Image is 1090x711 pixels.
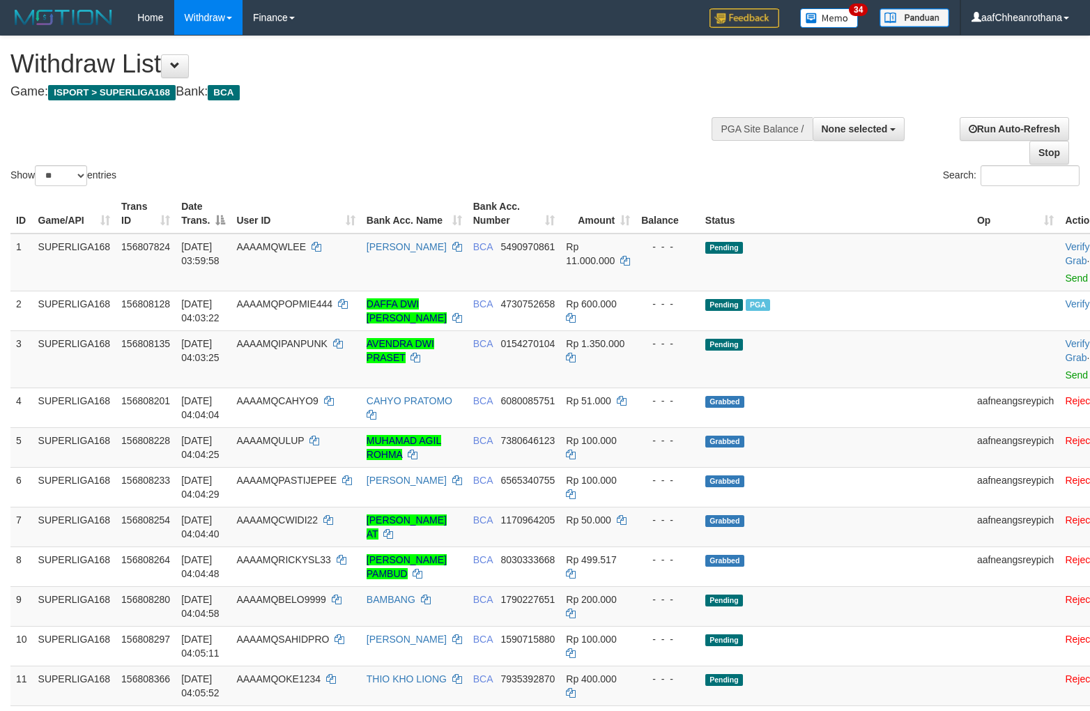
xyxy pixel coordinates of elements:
span: [DATE] 04:05:11 [181,634,220,659]
span: AAAAMQBELO9999 [236,594,325,605]
span: Rp 100.000 [566,435,616,446]
div: - - - [641,592,694,606]
span: Grabbed [705,396,744,408]
span: AAAAMQULUP [236,435,304,446]
span: 156808264 [121,554,170,565]
span: Rp 400.000 [566,673,616,685]
span: Rp 499.517 [566,554,616,565]
a: Verify [1065,338,1089,349]
span: Pending [705,339,743,351]
span: AAAAMQPASTIJEPEE [236,475,337,486]
td: 6 [10,467,33,507]
td: 11 [10,666,33,705]
span: BCA [208,85,239,100]
div: - - - [641,553,694,567]
span: Pending [705,674,743,686]
th: Bank Acc. Name: activate to sort column ascending [361,194,468,234]
label: Show entries [10,165,116,186]
a: Verify [1065,298,1089,309]
img: Feedback.jpg [709,8,779,28]
a: Run Auto-Refresh [960,117,1069,141]
span: Grabbed [705,515,744,527]
th: Game/API: activate to sort column ascending [33,194,116,234]
span: Rp 51.000 [566,395,611,406]
span: AAAAMQSAHIDPRO [236,634,329,645]
div: - - - [641,394,694,408]
span: Copy 5490970861 to clipboard [500,241,555,252]
th: Balance [636,194,700,234]
td: 1 [10,234,33,291]
td: 4 [10,388,33,427]
span: 156807824 [121,241,170,252]
div: - - - [641,240,694,254]
span: BCA [473,338,493,349]
span: [DATE] 04:04:40 [181,514,220,540]
div: - - - [641,632,694,646]
td: SUPERLIGA168 [33,507,116,546]
span: AAAAMQPOPMIE444 [236,298,332,309]
span: [DATE] 04:03:22 [181,298,220,323]
span: Copy 6080085751 to clipboard [500,395,555,406]
td: SUPERLIGA168 [33,330,116,388]
a: Stop [1029,141,1069,165]
td: SUPERLIGA168 [33,234,116,291]
span: Copy 6565340755 to clipboard [500,475,555,486]
span: Rp 600.000 [566,298,616,309]
a: [PERSON_NAME] [367,241,447,252]
span: Rp 100.000 [566,475,616,486]
a: Verify [1065,241,1089,252]
span: Rp 1.350.000 [566,338,624,349]
img: MOTION_logo.png [10,7,116,28]
div: - - - [641,473,694,487]
span: Marked by aafnonsreyleab [746,299,770,311]
div: - - - [641,513,694,527]
span: 34 [849,3,868,16]
td: SUPERLIGA168 [33,467,116,507]
span: [DATE] 04:04:04 [181,395,220,420]
td: aafneangsreypich [972,467,1060,507]
span: 156808280 [121,594,170,605]
div: - - - [641,434,694,448]
td: aafneangsreypich [972,388,1060,427]
span: [DATE] 04:05:52 [181,673,220,698]
span: BCA [473,241,493,252]
span: Copy 0154270104 to clipboard [500,338,555,349]
a: [PERSON_NAME] PAMBUD [367,554,447,579]
span: BCA [473,435,493,446]
span: AAAAMQIPANPUNK [236,338,327,349]
span: Pending [705,242,743,254]
span: [DATE] 03:59:58 [181,241,220,266]
span: 156808135 [121,338,170,349]
td: aafneangsreypich [972,427,1060,467]
td: aafneangsreypich [972,546,1060,586]
span: AAAAMQOKE1234 [236,673,321,685]
label: Search: [943,165,1080,186]
a: BAMBANG [367,594,415,605]
td: SUPERLIGA168 [33,666,116,705]
div: - - - [641,672,694,686]
span: Grabbed [705,436,744,448]
th: ID [10,194,33,234]
input: Search: [981,165,1080,186]
span: Rp 200.000 [566,594,616,605]
a: MUHAMAD AGIL ROHMA [367,435,441,460]
span: Pending [705,299,743,311]
th: Status [700,194,972,234]
td: SUPERLIGA168 [33,546,116,586]
span: Pending [705,595,743,606]
td: SUPERLIGA168 [33,427,116,467]
h1: Withdraw List [10,50,713,78]
td: SUPERLIGA168 [33,586,116,626]
span: BCA [473,514,493,526]
h4: Game: Bank: [10,85,713,99]
span: None selected [822,123,888,135]
td: 3 [10,330,33,388]
td: 2 [10,291,33,330]
a: THIO KHO LIONG [367,673,447,685]
span: [DATE] 04:04:29 [181,475,220,500]
td: 5 [10,427,33,467]
span: AAAAMQWLEE [236,241,306,252]
span: Copy 7380646123 to clipboard [500,435,555,446]
span: 156808233 [121,475,170,486]
td: aafneangsreypich [972,507,1060,546]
